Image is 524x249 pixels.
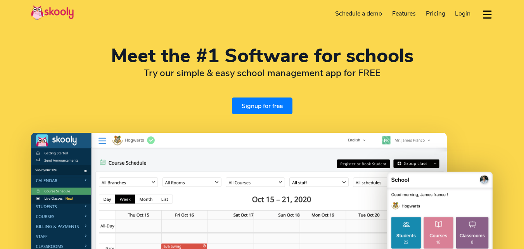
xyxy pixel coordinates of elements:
[31,67,493,79] h2: Try our simple & easy school management app for FREE
[330,7,387,20] a: Schedule a demo
[421,7,450,20] a: Pricing
[232,98,292,114] a: Signup for free
[426,9,445,18] span: Pricing
[387,7,421,20] a: Features
[31,5,74,20] img: Skooly
[31,47,493,65] h1: Meet the #1 Software for schools
[482,5,493,23] button: dropdown menu
[450,7,476,20] a: Login
[455,9,470,18] span: Login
